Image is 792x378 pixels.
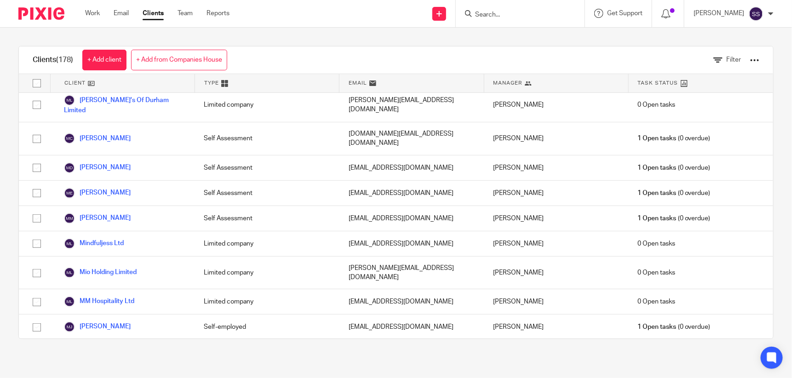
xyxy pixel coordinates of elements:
[18,7,64,20] img: Pixie
[339,122,484,155] div: [DOMAIN_NAME][EMAIL_ADDRESS][DOMAIN_NAME]
[484,88,628,122] div: [PERSON_NAME]
[195,289,339,314] div: Limited company
[64,213,131,224] a: [PERSON_NAME]
[143,9,164,18] a: Clients
[638,239,676,248] span: 0 Open tasks
[178,9,193,18] a: Team
[64,162,75,173] img: svg%3E
[607,10,643,17] span: Get Support
[64,162,131,173] a: [PERSON_NAME]
[64,188,75,199] img: svg%3E
[85,9,100,18] a: Work
[339,231,484,256] div: [EMAIL_ADDRESS][DOMAIN_NAME]
[638,322,677,332] span: 1 Open tasks
[64,133,75,144] img: svg%3E
[195,206,339,231] div: Self Assessment
[474,11,557,19] input: Search
[484,206,628,231] div: [PERSON_NAME]
[638,100,676,109] span: 0 Open tasks
[638,214,711,223] span: (0 overdue)
[131,50,227,70] a: + Add from Companies House
[339,88,484,122] div: [PERSON_NAME][EMAIL_ADDRESS][DOMAIN_NAME]
[64,267,75,278] img: svg%3E
[64,321,131,332] a: [PERSON_NAME]
[638,134,711,143] span: (0 overdue)
[82,50,126,70] a: + Add client
[64,188,131,199] a: [PERSON_NAME]
[484,231,628,256] div: [PERSON_NAME]
[726,57,741,63] span: Filter
[638,134,677,143] span: 1 Open tasks
[33,55,73,65] h1: Clients
[195,181,339,206] div: Self Assessment
[64,296,134,307] a: MM Hospitality Ltd
[64,267,137,278] a: Mio Holding Limited
[749,6,763,21] img: svg%3E
[484,155,628,180] div: [PERSON_NAME]
[28,74,46,92] input: Select all
[638,163,711,172] span: (0 overdue)
[207,9,230,18] a: Reports
[195,257,339,289] div: Limited company
[349,79,367,87] span: Email
[638,322,711,332] span: (0 overdue)
[64,79,86,87] span: Client
[339,315,484,339] div: [EMAIL_ADDRESS][DOMAIN_NAME]
[339,257,484,289] div: [PERSON_NAME][EMAIL_ADDRESS][DOMAIN_NAME]
[638,79,678,87] span: Task Status
[484,181,628,206] div: [PERSON_NAME]
[195,122,339,155] div: Self Assessment
[64,133,131,144] a: [PERSON_NAME]
[339,181,484,206] div: [EMAIL_ADDRESS][DOMAIN_NAME]
[484,122,628,155] div: [PERSON_NAME]
[339,289,484,314] div: [EMAIL_ADDRESS][DOMAIN_NAME]
[484,315,628,339] div: [PERSON_NAME]
[195,315,339,339] div: Self-employed
[64,296,75,307] img: svg%3E
[64,95,75,106] img: svg%3E
[64,238,124,249] a: Mindfuljess Ltd
[195,231,339,256] div: Limited company
[484,257,628,289] div: [PERSON_NAME]
[638,163,677,172] span: 1 Open tasks
[638,189,677,198] span: 1 Open tasks
[638,189,711,198] span: (0 overdue)
[64,238,75,249] img: svg%3E
[638,214,677,223] span: 1 Open tasks
[484,289,628,314] div: [PERSON_NAME]
[195,155,339,180] div: Self Assessment
[64,321,75,332] img: svg%3E
[638,268,676,277] span: 0 Open tasks
[204,79,219,87] span: Type
[339,155,484,180] div: [EMAIL_ADDRESS][DOMAIN_NAME]
[56,56,73,63] span: (178)
[195,88,339,122] div: Limited company
[114,9,129,18] a: Email
[694,9,744,18] p: [PERSON_NAME]
[638,297,676,306] span: 0 Open tasks
[494,79,522,87] span: Manager
[339,206,484,231] div: [EMAIL_ADDRESS][DOMAIN_NAME]
[64,95,185,115] a: [PERSON_NAME]'s Of Durham Limited
[64,213,75,224] img: svg%3E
